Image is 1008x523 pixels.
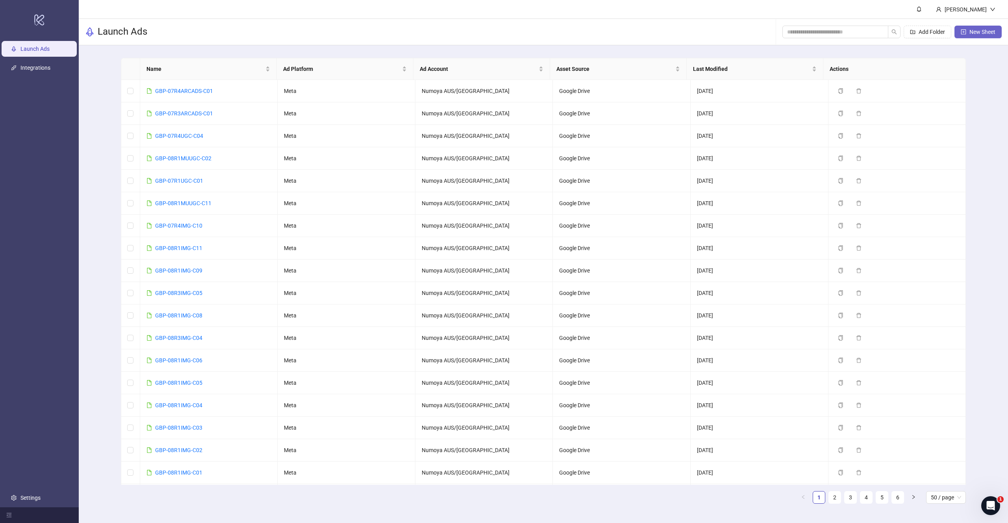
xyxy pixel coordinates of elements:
td: Numoya AUS/[GEOGRAPHIC_DATA] [415,327,553,349]
td: Numoya AUS/[GEOGRAPHIC_DATA] [415,80,553,102]
span: copy [838,380,843,386]
span: delete [856,133,862,139]
button: Add Folder [904,26,951,38]
td: Meta [278,484,415,506]
td: Meta [278,192,415,215]
a: 1 [813,491,825,503]
td: Meta [278,102,415,125]
a: GBP-08R3IMG-C04 [155,335,202,341]
iframe: Intercom live chat [981,496,1000,515]
td: Numoya AUS/[GEOGRAPHIC_DATA] [415,260,553,282]
td: Google Drive [553,282,691,304]
td: Google Drive [553,349,691,372]
span: copy [838,313,843,318]
td: Google Drive [553,439,691,462]
td: [DATE] [691,484,828,506]
td: Numoya AUS/[GEOGRAPHIC_DATA] [415,125,553,147]
span: file [146,245,152,251]
a: GBP-08R1IMG-C03 [155,425,202,431]
span: bell [916,6,922,12]
span: copy [838,245,843,251]
span: Add Folder [919,29,945,35]
span: file [146,111,152,116]
a: Settings [20,495,41,501]
td: Google Drive [553,102,691,125]
th: Last Modified [687,58,823,80]
td: Numoya AUS/[GEOGRAPHIC_DATA] [415,170,553,192]
a: Launch Ads [20,46,50,52]
td: Google Drive [553,304,691,327]
span: Asset Source [556,65,674,73]
a: 4 [860,491,872,503]
a: GBP-08R1IMG-C08 [155,312,202,319]
span: plus-square [961,29,966,35]
td: Numoya AUS/[GEOGRAPHIC_DATA] [415,439,553,462]
a: 3 [845,491,856,503]
a: 5 [876,491,888,503]
a: GBP-08R1IMG-C04 [155,402,202,408]
span: Ad Account [420,65,537,73]
a: GBP-08R1IMG-C11 [155,245,202,251]
a: GBP-08R1IMG-C02 [155,447,202,453]
td: Meta [278,462,415,484]
span: copy [838,156,843,161]
td: [DATE] [691,349,828,372]
span: copy [838,447,843,453]
td: [DATE] [691,237,828,260]
td: Google Drive [553,80,691,102]
td: Meta [278,327,415,349]
a: GBP-07R3ARCADS-C01 [155,110,213,117]
td: Numoya AUS/[GEOGRAPHIC_DATA] [415,394,553,417]
td: [DATE] [691,394,828,417]
td: Meta [278,147,415,170]
li: 2 [828,491,841,504]
span: Name [146,65,264,73]
td: Numoya AUS/[GEOGRAPHIC_DATA] [415,417,553,439]
td: Meta [278,215,415,237]
span: delete [856,88,862,94]
td: Google Drive [553,170,691,192]
a: GBP-07R4UGC-C04 [155,133,203,139]
a: GBP-08R3IMG-C05 [155,290,202,296]
span: right [911,495,916,499]
td: Google Drive [553,215,691,237]
li: 1 [813,491,825,504]
td: Google Drive [553,394,691,417]
span: file [146,223,152,228]
span: file [146,88,152,94]
span: file [146,358,152,363]
a: GBP-08R1IMG-C01 [155,469,202,476]
span: copy [838,111,843,116]
td: Google Drive [553,372,691,394]
span: New Sheet [969,29,995,35]
td: Google Drive [553,417,691,439]
span: file [146,380,152,386]
span: copy [838,425,843,430]
span: delete [856,313,862,318]
div: Page Size [926,491,966,504]
td: Google Drive [553,260,691,282]
span: delete [856,156,862,161]
td: Google Drive [553,237,691,260]
span: file [146,200,152,206]
td: [DATE] [691,192,828,215]
th: Ad Account [413,58,550,80]
span: copy [838,133,843,139]
td: Meta [278,260,415,282]
span: delete [856,223,862,228]
span: file [146,313,152,318]
a: Integrations [20,65,50,71]
a: GBP-07R4ARCADS-C01 [155,88,213,94]
td: [DATE] [691,102,828,125]
span: copy [838,178,843,184]
td: Meta [278,417,415,439]
span: copy [838,200,843,206]
td: Meta [278,125,415,147]
td: Numoya AUS/[GEOGRAPHIC_DATA] [415,282,553,304]
td: Numoya AUS/[GEOGRAPHIC_DATA] [415,192,553,215]
td: Meta [278,372,415,394]
button: left [797,491,810,504]
td: [DATE] [691,147,828,170]
span: copy [838,470,843,475]
td: Numoya AUS/[GEOGRAPHIC_DATA] [415,349,553,372]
